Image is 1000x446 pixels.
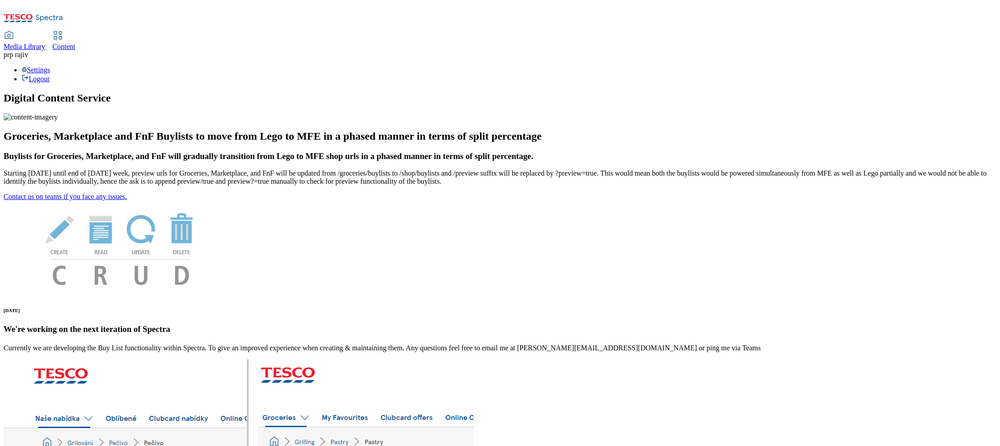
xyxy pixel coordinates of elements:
h3: We're working on the next iteration of Spectra [4,324,996,334]
h2: Groceries, Marketplace and FnF Buylists to move from Lego to MFE in a phased manner in terms of s... [4,130,996,142]
span: p rajiv [9,51,28,58]
h6: [DATE] [4,308,996,313]
h3: Buylists for Groceries, Marketplace, and FnF will gradually transition from Lego to MFE shop urls... [4,151,996,161]
h1: Digital Content Service [4,92,996,104]
a: Logout [22,75,49,83]
img: News Image [4,201,237,295]
p: Currently we are developing the Buy List functionality within Spectra. To give an improved experi... [4,344,996,352]
p: Starting [DATE] until end of [DATE] week, preview urls for Groceries, Marketplace, and FnF will b... [4,169,996,185]
span: pr [4,51,9,58]
a: Media Library [4,32,45,51]
a: Content [53,32,75,51]
span: Media Library [4,43,45,50]
a: Contact us on teams if you face any issues. [4,193,127,200]
a: Settings [22,66,50,74]
img: content-imagery [4,113,58,121]
span: Content [53,43,75,50]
